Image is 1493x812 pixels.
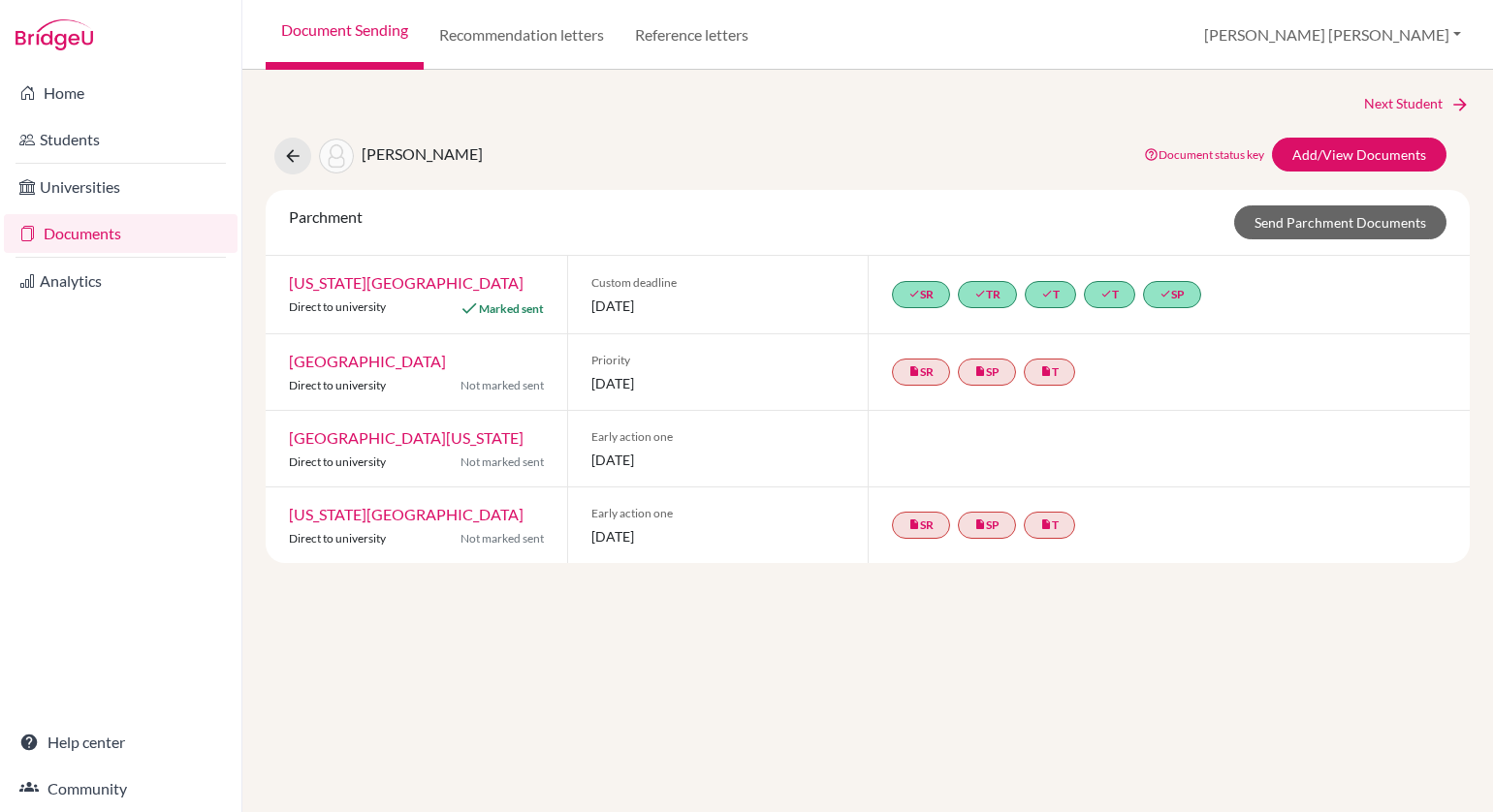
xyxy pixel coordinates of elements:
a: insert_drive_fileSR [892,512,950,539]
span: Early action one [591,505,845,522]
a: Documents [4,214,238,253]
a: [GEOGRAPHIC_DATA][US_STATE] [289,428,524,447]
a: [GEOGRAPHIC_DATA] [289,352,446,370]
span: [DATE] [591,373,845,393]
i: insert_drive_file [908,365,920,377]
span: Direct to university [289,299,386,314]
i: insert_drive_file [908,518,920,530]
a: Students [4,120,238,159]
span: Direct to university [289,378,386,392]
span: [DATE] [591,296,845,316]
span: Not marked sent [461,377,544,394]
a: doneSR [892,281,950,308]
a: Home [4,74,238,112]
span: Priority [591,352,845,369]
span: Not marked sent [461,453,544,471]
a: Universities [4,168,238,206]
span: [DATE] [591,526,845,547]
i: insert_drive_file [974,518,986,530]
i: done [908,288,920,299]
span: [DATE] [591,450,845,470]
a: doneT [1084,281,1135,308]
i: insert_drive_file [1040,518,1052,530]
a: insert_drive_fileSP [958,359,1016,386]
span: Direct to university [289,454,386,469]
span: [PERSON_NAME] [362,144,483,163]
span: Parchment [289,207,363,226]
a: insert_drive_fileSP [958,512,1016,539]
span: Direct to university [289,531,386,546]
i: done [1159,288,1171,299]
a: Document status key [1144,147,1264,162]
span: Marked sent [479,301,544,316]
a: [US_STATE][GEOGRAPHIC_DATA] [289,273,524,292]
i: insert_drive_file [974,365,986,377]
span: Custom deadline [591,274,845,292]
a: Send Parchment Documents [1234,205,1446,239]
a: insert_drive_fileSR [892,359,950,386]
a: doneTR [958,281,1017,308]
img: Bridge-U [16,19,93,50]
a: Help center [4,723,238,762]
i: done [1041,288,1053,299]
a: Community [4,769,238,808]
a: [US_STATE][GEOGRAPHIC_DATA] [289,505,524,523]
button: [PERSON_NAME] [PERSON_NAME] [1195,16,1470,53]
span: Early action one [591,428,845,446]
i: done [974,288,986,299]
i: done [1100,288,1112,299]
a: Analytics [4,262,238,300]
a: doneT [1025,281,1076,308]
a: doneSP [1143,281,1201,308]
a: Add/View Documents [1272,138,1446,172]
a: insert_drive_fileT [1024,359,1075,386]
span: Not marked sent [461,530,544,547]
a: Next Student [1364,93,1470,114]
a: insert_drive_fileT [1024,512,1075,539]
i: insert_drive_file [1040,365,1052,377]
